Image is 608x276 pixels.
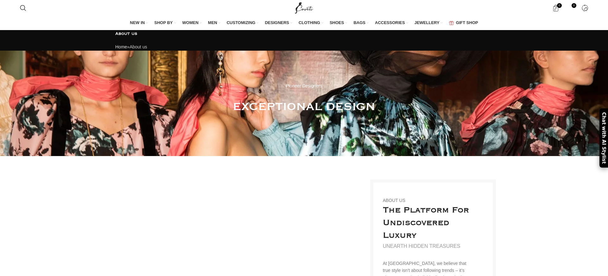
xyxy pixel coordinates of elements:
span: CLOTHING [299,20,320,26]
a: Search [17,2,29,14]
span: MEN [208,20,217,26]
a: 0 [549,2,562,14]
a: NEW IN [130,16,148,30]
a: Site logo [294,5,315,10]
span: WOMEN [182,20,199,26]
span: BAGS [353,20,365,26]
span: JEWELLERY [415,20,440,26]
span: DESIGNERS [265,20,289,26]
span: SHOP BY [154,20,173,26]
h4: The Platform For Undiscovered Luxury [383,204,474,242]
a: DESIGNERS [265,16,292,30]
em: Pioneer Designers [286,83,322,88]
div: My Wishlist [564,2,577,14]
a: SHOP BY [154,16,176,30]
h4: EXCEPTIONAL DESIGN [233,99,375,115]
span: 0 [572,3,576,8]
a: JEWELLERY [415,16,443,30]
a: GIFT SHOP [449,16,478,30]
div: Main navigation [17,16,591,30]
div: ABOUT US [383,197,405,204]
span: SHOES [330,20,344,26]
a: ACCESSORIES [375,16,408,30]
div: » [115,43,493,50]
div: UNEARTH HIDDEN TREASURES [383,242,460,250]
span: GIFT SHOP [456,20,478,26]
span: CUSTOMIZING [227,20,256,26]
a: Home [115,44,127,49]
a: BAGS [353,16,369,30]
a: WOMEN [182,16,202,30]
a: CUSTOMIZING [227,16,259,30]
a: CLOTHING [299,16,323,30]
img: GiftBag [449,21,454,25]
span: NEW IN [130,20,145,26]
a: SHOES [330,16,347,30]
span: ACCESSORIES [375,20,405,26]
span: 0 [557,3,562,8]
a: MEN [208,16,220,30]
a: 0 [564,2,577,14]
span: About us [130,44,147,49]
h1: About us [115,30,493,37]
